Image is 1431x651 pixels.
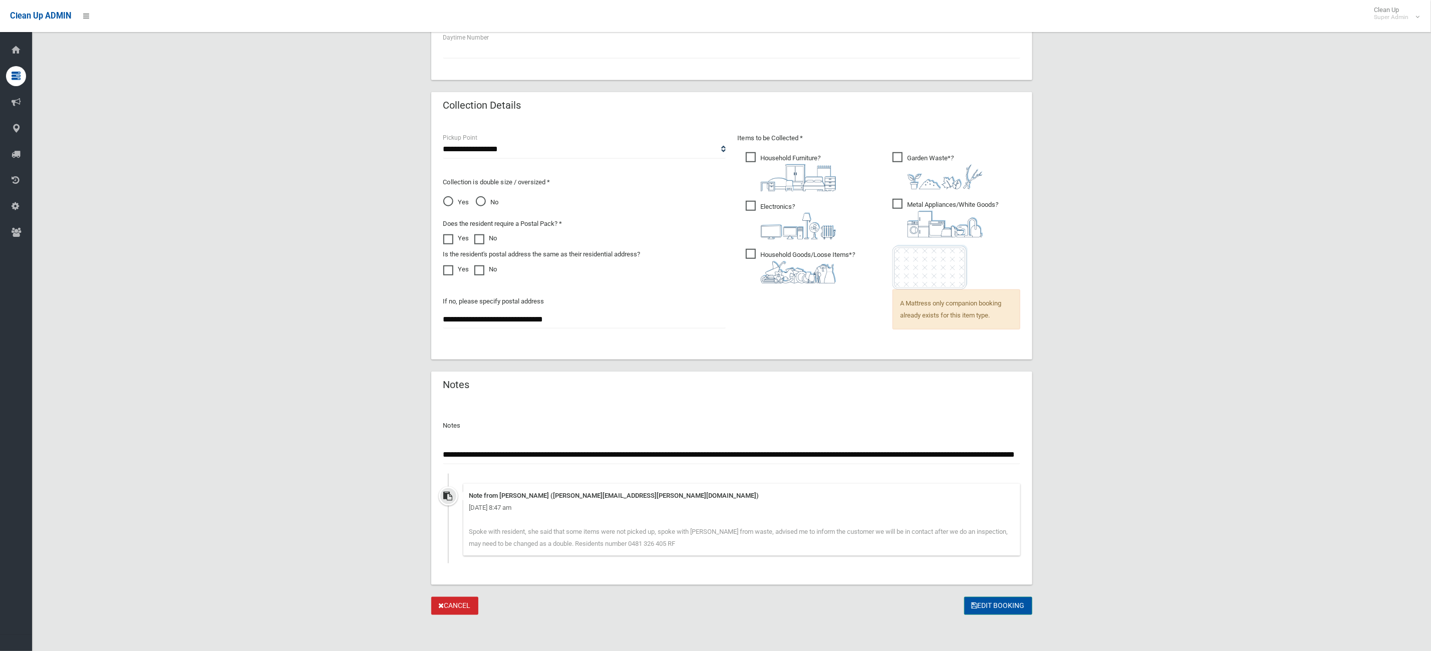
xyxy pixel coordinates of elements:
[469,502,1014,514] div: [DATE] 8:47 am
[474,232,497,244] label: No
[476,196,499,208] span: No
[10,11,71,21] span: Clean Up ADMIN
[893,152,983,189] span: Garden Waste*
[443,420,1020,432] p: Notes
[431,96,533,115] header: Collection Details
[474,263,497,275] label: No
[1369,6,1418,21] span: Clean Up
[443,218,562,230] label: Does the resident require a Postal Pack? *
[443,232,469,244] label: Yes
[469,490,1014,502] div: Note from [PERSON_NAME] ([PERSON_NAME][EMAIL_ADDRESS][PERSON_NAME][DOMAIN_NAME])
[761,261,836,283] img: b13cc3517677393f34c0a387616ef184.png
[431,375,482,395] header: Notes
[908,164,983,189] img: 4fd8a5c772b2c999c83690221e5242e0.png
[908,211,983,237] img: 36c1b0289cb1767239cdd3de9e694f19.png
[746,249,855,283] span: Household Goods/Loose Items*
[443,248,641,260] label: Is the resident's postal address the same as their residential address?
[761,251,855,283] i: ?
[893,245,968,289] img: e7408bece873d2c1783593a074e5cb2f.png
[746,152,836,191] span: Household Furniture
[738,132,1020,144] p: Items to be Collected *
[443,263,469,275] label: Yes
[893,199,999,237] span: Metal Appliances/White Goods
[761,164,836,191] img: aa9efdbe659d29b613fca23ba79d85cb.png
[761,203,836,239] i: ?
[761,213,836,239] img: 394712a680b73dbc3d2a6a3a7ffe5a07.png
[893,289,1020,330] span: A Mattress only companion booking already exists for this item type.
[908,201,999,237] i: ?
[443,295,544,307] label: If no, please specify postal address
[1374,14,1408,21] small: Super Admin
[746,201,836,239] span: Electronics
[443,176,726,188] p: Collection is double size / oversized *
[431,597,478,615] a: Cancel
[964,597,1032,615] button: Edit Booking
[761,154,836,191] i: ?
[469,528,1008,547] span: Spoke with resident, she said that some items were not picked up, spoke with [PERSON_NAME] from w...
[908,154,983,189] i: ?
[443,196,469,208] span: Yes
